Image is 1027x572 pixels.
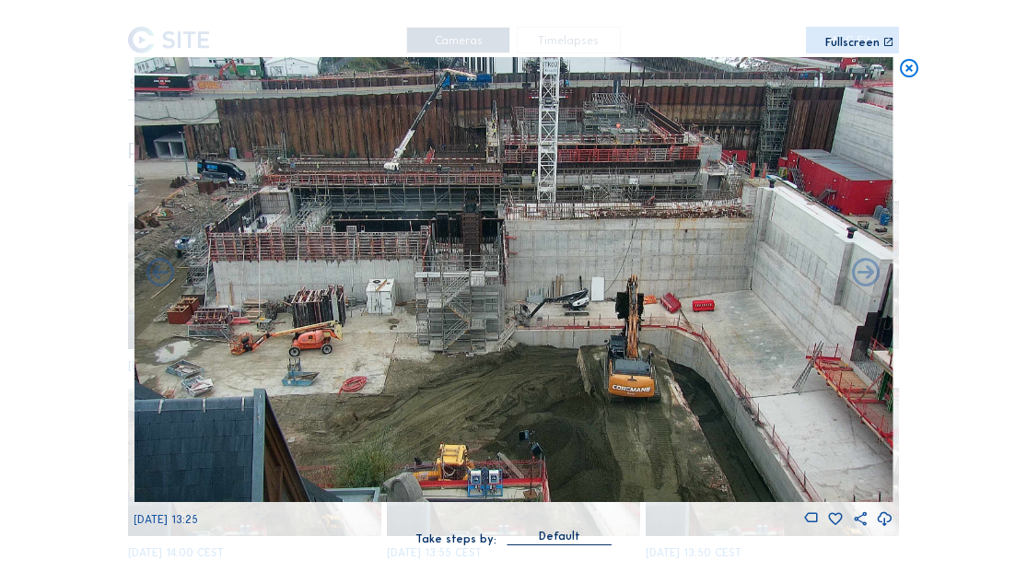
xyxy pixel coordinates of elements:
i: Back [849,257,882,290]
div: Default [539,528,580,544]
div: Take steps by: [415,533,496,544]
div: Default [507,528,612,543]
img: Image [134,57,893,502]
i: Forward [144,257,177,290]
div: Fullscreen [825,37,880,48]
span: [DATE] 13:25 [134,513,198,526]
